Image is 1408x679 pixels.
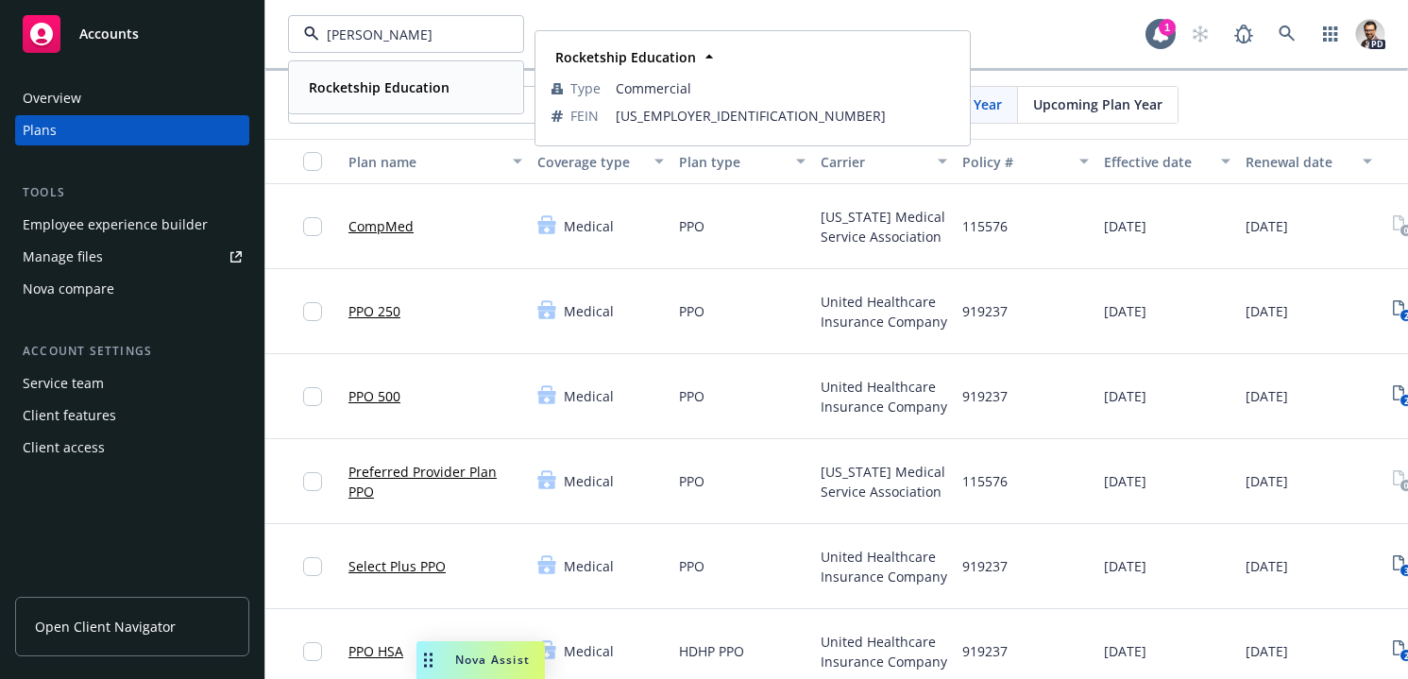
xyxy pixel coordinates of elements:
[962,152,1068,172] div: Policy #
[962,556,1008,576] span: 919237
[564,471,614,491] span: Medical
[1355,19,1385,49] img: photo
[679,152,785,172] div: Plan type
[341,139,530,184] button: Plan name
[15,274,249,304] a: Nova compare
[679,641,744,661] span: HDHP PPO
[348,556,446,576] a: Select Plus PPO
[23,400,116,431] div: Client features
[1096,139,1238,184] button: Effective date
[821,292,947,331] span: United Healthcare Insurance Company
[348,301,400,321] a: PPO 250
[679,471,704,491] span: PPO
[303,217,322,236] input: Toggle Row Selected
[79,26,139,42] span: Accounts
[348,216,414,236] a: CompMed
[15,433,249,463] a: Client access
[1104,301,1146,321] span: [DATE]
[1104,471,1146,491] span: [DATE]
[319,25,485,44] input: Filter by keyword
[679,301,704,321] span: PPO
[1246,152,1351,172] div: Renewal date
[416,641,545,679] button: Nova Assist
[671,139,813,184] button: Plan type
[15,368,249,399] a: Service team
[23,368,104,399] div: Service team
[821,547,947,586] span: United Healthcare Insurance Company
[564,556,614,576] span: Medical
[1403,310,1408,322] text: 2
[1246,641,1288,661] span: [DATE]
[1246,471,1288,491] span: [DATE]
[23,433,105,463] div: Client access
[813,139,955,184] button: Carrier
[1246,556,1288,576] span: [DATE]
[15,83,249,113] a: Overview
[348,462,522,501] a: Preferred Provider Plan PPO
[15,183,249,202] div: Tools
[15,115,249,145] a: Plans
[570,78,601,98] span: Type
[15,400,249,431] a: Client features
[1104,641,1146,661] span: [DATE]
[1181,15,1219,53] a: Start snowing
[15,342,249,361] div: Account settings
[679,556,704,576] span: PPO
[23,115,57,145] div: Plans
[15,210,249,240] a: Employee experience builder
[679,386,704,406] span: PPO
[1104,386,1146,406] span: [DATE]
[1104,556,1146,576] span: [DATE]
[303,472,322,491] input: Toggle Row Selected
[1159,19,1176,36] div: 1
[1268,15,1306,53] a: Search
[955,139,1096,184] button: Policy #
[530,139,671,184] button: Coverage type
[821,462,947,501] span: [US_STATE] Medical Service Association
[455,652,530,668] span: Nova Assist
[23,83,81,113] div: Overview
[348,641,403,661] a: PPO HSA
[348,386,400,406] a: PPO 500
[15,242,249,272] a: Manage files
[303,302,322,321] input: Toggle Row Selected
[1225,15,1263,53] a: Report a Bug
[1104,216,1146,236] span: [DATE]
[1238,139,1380,184] button: Renewal date
[23,274,114,304] div: Nova compare
[564,301,614,321] span: Medical
[1403,565,1408,577] text: 3
[679,216,704,236] span: PPO
[821,632,947,671] span: United Healthcare Insurance Company
[303,152,322,171] input: Select all
[416,641,440,679] div: Drag to move
[1033,94,1162,114] span: Upcoming Plan Year
[303,557,322,576] input: Toggle Row Selected
[1403,650,1408,662] text: 2
[564,386,614,406] span: Medical
[1246,386,1288,406] span: [DATE]
[962,386,1008,406] span: 919237
[348,152,501,172] div: Plan name
[1104,152,1210,172] div: Effective date
[821,377,947,416] span: United Healthcare Insurance Company
[23,242,103,272] div: Manage files
[564,216,614,236] span: Medical
[15,8,249,60] a: Accounts
[616,78,954,98] span: Commercial
[962,216,1008,236] span: 115576
[962,471,1008,491] span: 115576
[1403,395,1408,407] text: 2
[962,641,1008,661] span: 919237
[309,78,450,96] strong: Rocketship Education
[616,106,954,126] span: [US_EMPLOYER_IDENTIFICATION_NUMBER]
[555,48,696,66] strong: Rocketship Education
[821,207,947,246] span: [US_STATE] Medical Service Association
[1246,301,1288,321] span: [DATE]
[570,106,599,126] span: FEIN
[537,152,643,172] div: Coverage type
[962,301,1008,321] span: 919237
[303,387,322,406] input: Toggle Row Selected
[23,210,208,240] div: Employee experience builder
[1312,15,1349,53] a: Switch app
